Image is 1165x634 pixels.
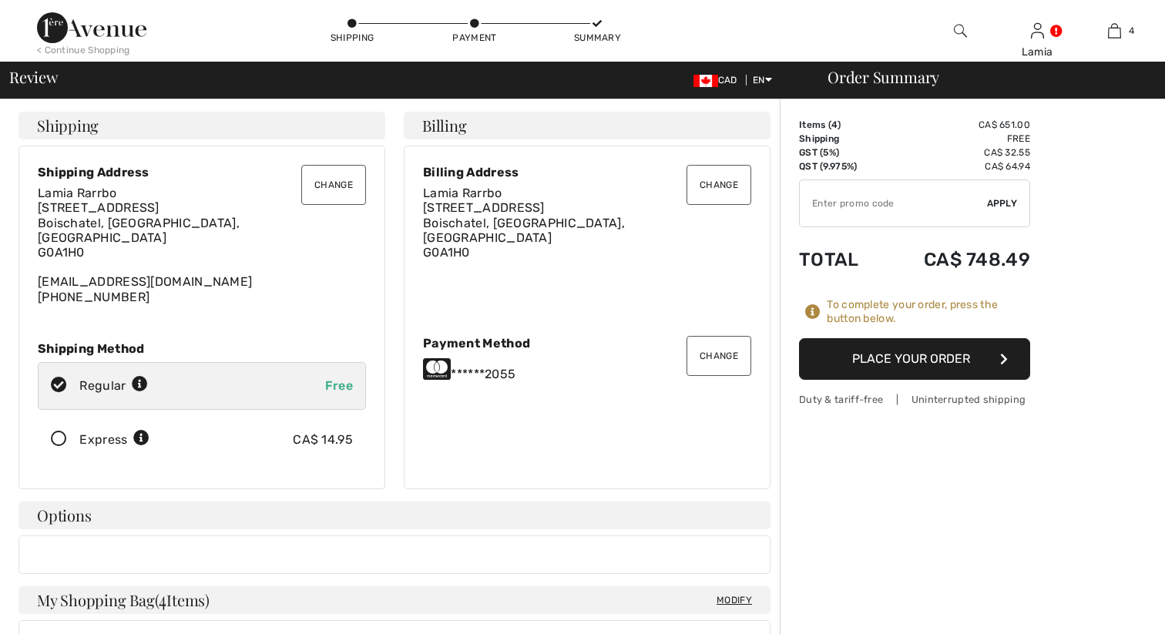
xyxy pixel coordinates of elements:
[37,118,99,133] span: Shipping
[1129,24,1134,38] span: 4
[799,118,882,132] td: Items ( )
[799,132,882,146] td: Shipping
[882,233,1030,286] td: CA$ 748.49
[717,592,752,608] span: Modify
[831,119,838,130] span: 4
[882,132,1030,146] td: Free
[37,12,146,43] img: 1ère Avenue
[799,392,1030,407] div: Duty & tariff-free | Uninterrupted shipping
[18,586,771,614] h4: My Shopping Bag
[882,146,1030,159] td: CA$ 32.55
[753,75,772,86] span: EN
[38,200,240,260] span: [STREET_ADDRESS] Boischatel, [GEOGRAPHIC_DATA], [GEOGRAPHIC_DATA] G0A1H0
[799,159,882,173] td: QST (9.975%)
[38,341,366,356] div: Shipping Method
[293,431,353,449] div: CA$ 14.95
[155,589,210,610] span: ( Items)
[38,186,366,304] div: [EMAIL_ADDRESS][DOMAIN_NAME] [PHONE_NUMBER]
[159,589,166,609] span: 4
[452,31,498,45] div: Payment
[687,165,751,205] button: Change
[800,180,987,226] input: Promo code
[954,22,967,40] img: search the website
[1031,23,1044,38] a: Sign In
[799,146,882,159] td: GST (5%)
[423,165,751,179] div: Billing Address
[1108,22,1121,40] img: My Bag
[38,165,366,179] div: Shipping Address
[809,69,1156,85] div: Order Summary
[799,338,1030,380] button: Place Your Order
[423,186,502,200] span: Lamia Rarrbo
[423,200,625,260] span: [STREET_ADDRESS] Boischatel, [GEOGRAPHIC_DATA], [GEOGRAPHIC_DATA] G0A1H0
[79,377,148,395] div: Regular
[882,159,1030,173] td: CA$ 64.94
[423,336,751,351] div: Payment Method
[38,186,117,200] span: Lamia Rarrbo
[301,165,366,205] button: Change
[687,336,751,376] button: Change
[693,75,744,86] span: CAD
[693,75,718,87] img: Canadian Dollar
[329,31,375,45] div: Shipping
[799,233,882,286] td: Total
[79,431,149,449] div: Express
[999,44,1075,60] div: Lamia
[325,378,353,393] span: Free
[422,118,466,133] span: Billing
[882,118,1030,132] td: CA$ 651.00
[37,43,130,57] div: < Continue Shopping
[1076,22,1152,40] a: 4
[827,298,1030,326] div: To complete your order, press the button below.
[9,69,58,85] span: Review
[574,31,620,45] div: Summary
[1031,22,1044,40] img: My Info
[18,501,771,529] h4: Options
[987,196,1018,210] span: Apply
